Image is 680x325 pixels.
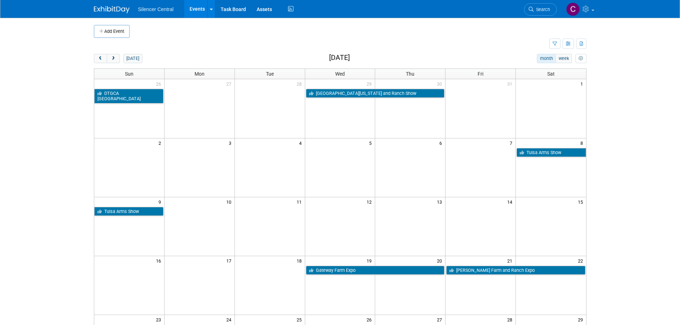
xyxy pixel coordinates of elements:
span: Sun [125,71,134,77]
span: 5 [368,138,375,147]
img: Cade Cox [566,2,580,16]
button: [DATE] [123,54,142,63]
span: 30 [436,79,445,88]
span: 2 [158,138,164,147]
span: Sat [547,71,555,77]
span: 6 [439,138,445,147]
span: 22 [577,256,586,265]
button: week [555,54,572,63]
span: 25 [296,315,305,324]
span: 18 [296,256,305,265]
span: 12 [366,197,375,206]
span: 13 [436,197,445,206]
img: ExhibitDay [94,6,130,13]
button: Add Event [94,25,130,38]
span: 19 [366,256,375,265]
a: DTGCA [GEOGRAPHIC_DATA] [94,89,163,103]
span: 4 [298,138,305,147]
span: 9 [158,197,164,206]
span: 16 [155,256,164,265]
span: 11 [296,197,305,206]
span: 7 [509,138,515,147]
span: Mon [195,71,205,77]
a: Search [524,3,557,16]
span: 28 [296,79,305,88]
span: 27 [436,315,445,324]
button: myCustomButton [575,54,586,63]
i: Personalize Calendar [579,56,583,61]
span: 27 [226,79,235,88]
span: 21 [507,256,515,265]
span: 14 [507,197,515,206]
span: Wed [335,71,345,77]
button: next [107,54,120,63]
span: 24 [226,315,235,324]
span: 29 [577,315,586,324]
h2: [DATE] [329,54,350,62]
a: [PERSON_NAME] Farm and Ranch Expo [446,266,585,275]
span: 29 [366,79,375,88]
span: 26 [366,315,375,324]
span: 23 [155,315,164,324]
span: 10 [226,197,235,206]
span: Thu [406,71,414,77]
span: 26 [155,79,164,88]
span: 28 [507,315,515,324]
span: Fri [478,71,483,77]
span: Tue [266,71,274,77]
span: Search [534,7,550,12]
span: 31 [507,79,515,88]
span: 15 [577,197,586,206]
button: month [537,54,556,63]
span: 8 [580,138,586,147]
span: 17 [226,256,235,265]
span: 20 [436,256,445,265]
span: 1 [580,79,586,88]
span: Silencer Central [138,6,174,12]
a: Tulsa Arms Show [94,207,163,216]
button: prev [94,54,107,63]
a: Gateway Farm Expo [306,266,445,275]
a: Tulsa Arms Show [517,148,586,157]
span: 3 [228,138,235,147]
a: [GEOGRAPHIC_DATA][US_STATE] and Ranch Show [306,89,445,98]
